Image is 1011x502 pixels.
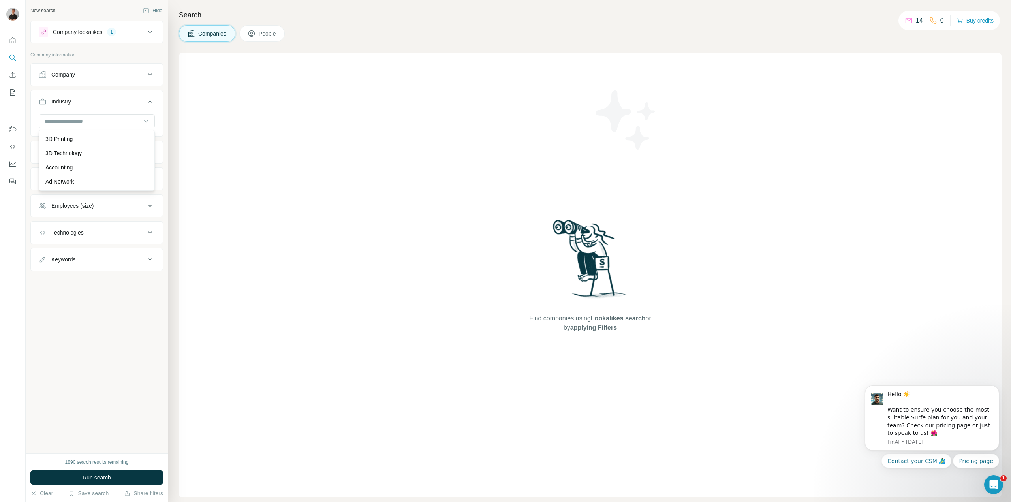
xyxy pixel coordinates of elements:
div: Company lookalikes [53,28,102,36]
button: Use Surfe on LinkedIn [6,122,19,136]
button: Enrich CSV [6,68,19,82]
div: Company [51,71,75,79]
iframe: Intercom notifications message [853,374,1011,481]
p: Accounting [45,164,73,171]
button: Use Surfe API [6,139,19,154]
button: Dashboard [6,157,19,171]
p: 14 [916,16,923,25]
button: Company lookalikes1 [31,23,163,41]
button: Hide [137,5,168,17]
p: 3D Technology [45,149,82,157]
button: Save search [68,489,109,497]
button: Employees (size) [31,196,163,215]
span: Find companies using or by [527,314,653,333]
div: 1890 search results remaining [65,459,129,466]
div: 1 [107,28,116,36]
button: Annual revenue ($) [31,169,163,188]
button: Clear [30,489,53,497]
p: 0 [940,16,944,25]
span: Lookalikes search [591,315,646,322]
div: New search [30,7,55,14]
p: 3D Printing [45,135,73,143]
button: My lists [6,85,19,100]
button: Quick start [6,33,19,47]
span: Run search [83,474,111,481]
img: Surfe Illustration - Stars [590,85,661,156]
button: Search [6,51,19,65]
button: Industry [31,92,163,114]
button: Share filters [124,489,163,497]
div: Employees (size) [51,202,94,210]
button: Feedback [6,174,19,188]
span: Companies [198,30,227,38]
span: applying Filters [570,324,617,331]
button: Technologies [31,223,163,242]
button: Company [31,65,163,84]
img: Avatar [6,8,19,21]
div: Technologies [51,229,84,237]
span: People [259,30,277,38]
button: Run search [30,470,163,485]
iframe: Intercom live chat [984,475,1003,494]
img: Surfe Illustration - Woman searching with binoculars [549,218,631,306]
span: 1 [1000,475,1007,481]
div: Keywords [51,256,75,263]
div: Industry [51,98,71,105]
p: Ad Network [45,178,74,186]
button: Keywords [31,250,163,269]
p: Company information [30,51,163,58]
h4: Search [179,9,1002,21]
button: Buy credits [957,15,994,26]
button: HQ location [31,143,163,162]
